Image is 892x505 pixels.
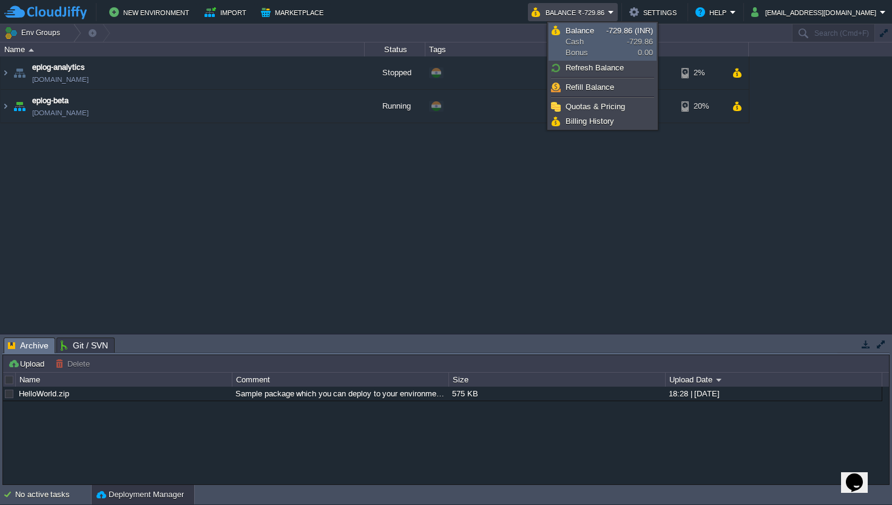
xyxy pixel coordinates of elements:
a: [DOMAIN_NAME] [32,73,89,86]
span: -729.86 0.00 [606,26,653,57]
div: Stopped [365,56,425,89]
div: Comment [233,373,448,387]
iframe: chat widget [841,456,880,493]
img: AMDAwAAAACH5BAEAAAAALAAAAAABAAEAAAICRAEAOw== [1,90,10,123]
span: Archive [8,338,49,353]
div: Tags [426,42,619,56]
button: Deployment Manager [96,489,184,501]
div: Sample package which you can deploy to your environment. Feel free to delete and upload a package... [232,387,448,401]
img: AMDAwAAAACH5BAEAAAAALAAAAAABAAEAAAICRAEAOw== [29,49,34,52]
button: Delete [55,358,93,369]
span: Balance [566,26,594,35]
button: Env Groups [4,24,64,41]
a: eplog-analytics [32,61,85,73]
a: Quotas & Pricing [549,100,656,114]
span: Billing History [566,117,614,126]
span: [DOMAIN_NAME] [32,107,89,119]
button: Help [695,5,730,19]
div: No active tasks [15,485,91,504]
img: AMDAwAAAACH5BAEAAAAALAAAAAABAAEAAAICRAEAOw== [11,90,28,123]
span: Cash Bonus [566,25,606,58]
button: [EMAIL_ADDRESS][DOMAIN_NAME] [751,5,880,19]
div: Status [365,42,425,56]
div: Size [450,373,665,387]
div: Upload Date [666,373,882,387]
img: CloudJiffy [4,5,87,20]
div: 20% [681,90,721,123]
a: Refill Balance [549,81,656,94]
button: Marketplace [261,5,327,19]
a: Billing History [549,115,656,128]
div: Running [365,90,425,123]
button: Balance ₹-729.86 [532,5,608,19]
span: Refill Balance [566,83,614,92]
span: Git / SVN [61,338,108,353]
span: Refresh Balance [566,63,624,72]
a: Refresh Balance [549,61,656,75]
a: BalanceCashBonus-729.86 (INR)-729.860.00 [549,24,656,60]
div: 2% [681,56,721,89]
span: Quotas & Pricing [566,102,625,111]
div: Usage [620,42,748,56]
img: AMDAwAAAACH5BAEAAAAALAAAAAABAAEAAAICRAEAOw== [11,56,28,89]
img: AMDAwAAAACH5BAEAAAAALAAAAAABAAEAAAICRAEAOw== [1,56,10,89]
div: Name [1,42,364,56]
button: Upload [8,358,48,369]
a: HelloWorld.zip [19,389,69,398]
div: Name [16,373,232,387]
button: Import [204,5,250,19]
div: 18:28 | [DATE] [666,387,881,401]
span: -729.86 (INR) [606,26,653,35]
a: eplog-beta [32,95,69,107]
button: Settings [629,5,680,19]
button: New Environment [109,5,193,19]
div: 575 KB [449,387,664,401]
